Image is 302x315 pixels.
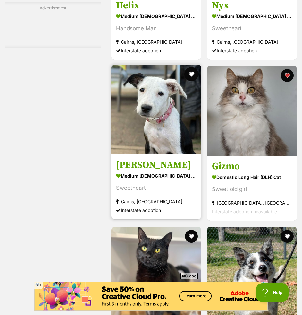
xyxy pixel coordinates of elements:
[111,154,201,219] a: [PERSON_NAME] medium [DEMOGRAPHIC_DATA] Dog Sweetheart Cairns, [GEOGRAPHIC_DATA] Interstate adoption
[116,38,196,46] strong: Cairns, [GEOGRAPHIC_DATA]
[212,198,292,207] strong: [GEOGRAPHIC_DATA], [GEOGRAPHIC_DATA]
[185,230,198,243] button: favourite
[212,185,292,194] div: Sweet old girl
[207,155,297,221] a: Gizmo Domestic Long Hair (DLH) Cat Sweet old girl [GEOGRAPHIC_DATA], [GEOGRAPHIC_DATA] Interstate...
[116,206,196,214] div: Interstate adoption
[256,283,289,302] iframe: Help Scout Beacon - Open
[212,46,292,55] div: Interstate adoption
[228,1,233,6] img: consumer-privacy-logo.png
[1,1,6,6] img: consumer-privacy-logo.png
[207,66,297,156] img: Gizmo - Domestic Long Hair (DLH) Cat
[227,1,233,6] a: Privacy Notification
[116,197,196,206] strong: Cairns, [GEOGRAPHIC_DATA]
[34,282,43,289] span: AD
[180,273,198,279] span: Close
[281,69,293,82] button: favourite
[212,24,292,33] div: Sweetheart
[212,38,292,46] strong: Cairns, [GEOGRAPHIC_DATA]
[111,65,201,154] img: Payton - Border Collie Dog
[184,67,198,81] button: favourite
[116,12,196,21] strong: medium [DEMOGRAPHIC_DATA] Dog
[116,184,196,192] div: Sweetheart
[212,12,292,21] strong: medium [DEMOGRAPHIC_DATA] Dog
[116,159,196,171] h3: [PERSON_NAME]
[116,46,196,55] div: Interstate adoption
[212,172,292,182] strong: Domestic Long Hair (DLH) Cat
[281,230,293,243] button: favourite
[227,0,233,5] img: iconc.png
[5,2,101,48] div: Advertisement
[212,160,292,172] h3: Gizmo
[116,24,196,33] div: Handsome Man
[212,209,277,214] span: Interstate adoption unavailable
[116,171,196,180] strong: medium [DEMOGRAPHIC_DATA] Dog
